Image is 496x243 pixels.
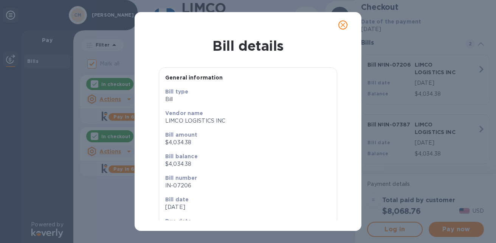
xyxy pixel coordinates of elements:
[165,89,188,95] b: Bill type
[334,16,352,34] button: close
[165,196,189,202] b: Bill date
[165,182,331,190] p: IN-07206
[165,75,223,81] b: General information
[165,175,197,181] b: Bill number
[141,38,355,54] h1: Bill details
[165,160,331,168] p: $4,034.38
[165,153,198,159] b: Bill balance
[165,117,331,125] p: LIMCO LOGISTICS INC
[165,95,331,103] p: Bill
[165,139,331,146] p: $4,034.38
[165,218,191,224] b: Due date
[165,132,198,138] b: Bill amount
[165,203,331,211] p: [DATE]
[165,110,203,116] b: Vendor name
